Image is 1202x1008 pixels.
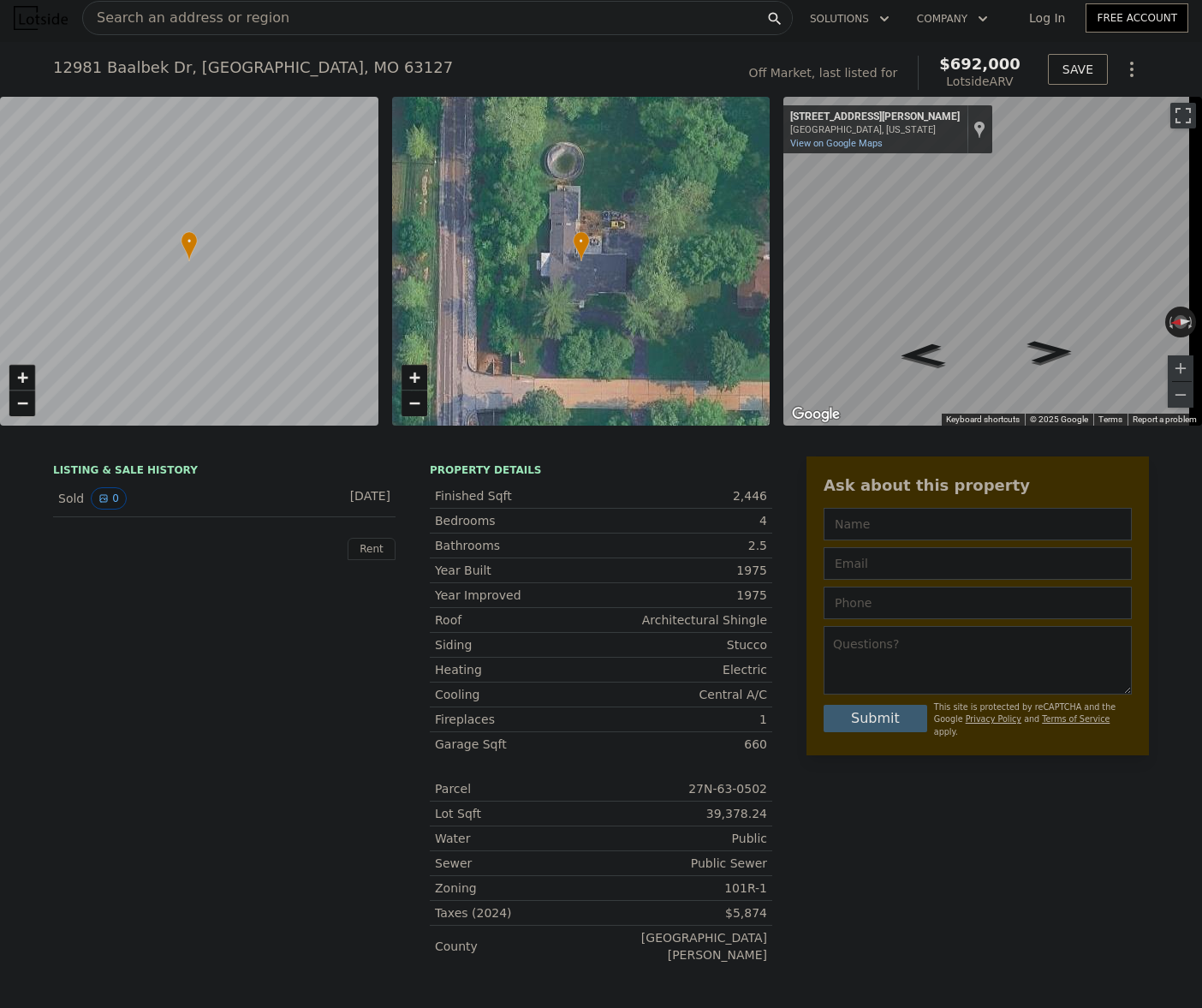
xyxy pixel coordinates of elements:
[1133,415,1197,424] a: Report a problem
[788,403,844,426] a: Open this area in Google Maps (opens a new window)
[435,611,601,629] div: Roof
[53,463,396,480] div: LISTING & SALE HISTORY
[946,414,1020,426] button: Keyboard shortcuts
[601,512,767,529] div: 4
[181,234,198,249] span: •
[601,736,767,753] div: 660
[181,231,198,261] div: •
[824,587,1132,619] input: Phone
[903,3,1002,34] button: Company
[1168,382,1193,408] button: Zoom out
[749,64,898,81] div: Off Market, last listed for
[573,234,590,249] span: •
[1030,415,1088,424] span: © 2025 Google
[435,512,601,529] div: Bedrooms
[601,830,767,847] div: Public
[435,537,601,554] div: Bathrooms
[601,711,767,728] div: 1
[601,487,767,504] div: 2,446
[601,636,767,653] div: Stucco
[435,587,601,604] div: Year Improved
[790,110,960,124] div: [STREET_ADDRESS][PERSON_NAME]
[58,487,211,510] div: Sold
[1048,54,1108,85] button: SAVE
[1170,103,1196,128] button: Toggle fullscreen view
[435,805,601,822] div: Lot Sqft
[1165,307,1175,337] button: Rotate counterclockwise
[91,487,127,510] button: View historical data
[573,231,590,261] div: •
[430,463,772,477] div: Property details
[601,661,767,678] div: Electric
[408,367,420,388] span: +
[1042,714,1110,724] a: Terms of Service
[9,365,35,391] a: Zoom in
[601,880,767,897] div: 101R-1
[53,56,453,80] div: 12981 Baalbek Dr , [GEOGRAPHIC_DATA] , MO 63127
[783,97,1202,426] div: Street View
[1115,52,1149,86] button: Show Options
[879,338,965,373] path: Go North, Rott Rd
[601,805,767,822] div: 39,378.24
[601,904,767,922] div: $5,874
[9,391,35,416] a: Zoom out
[402,391,427,416] a: Zoom out
[1009,9,1086,27] a: Log In
[790,124,960,135] div: [GEOGRAPHIC_DATA], [US_STATE]
[788,403,844,426] img: Google
[435,711,601,728] div: Fireplaces
[601,562,767,579] div: 1975
[1164,314,1196,330] button: Reset the view
[1098,415,1122,424] a: Terms
[408,392,420,414] span: −
[435,661,601,678] div: Heating
[314,487,390,510] div: [DATE]
[1008,335,1093,369] path: Go South, Rott Rd
[1086,3,1188,33] a: Free Account
[796,3,903,34] button: Solutions
[601,780,767,797] div: 27N-63-0502
[435,780,601,797] div: Parcel
[824,474,1132,498] div: Ask about this property
[824,705,927,732] button: Submit
[83,8,289,28] span: Search an address or region
[348,538,396,560] div: Rent
[790,138,883,149] a: View on Google Maps
[402,365,427,391] a: Zoom in
[601,686,767,703] div: Central A/C
[1168,355,1193,381] button: Zoom in
[17,367,28,388] span: +
[939,55,1021,73] span: $692,000
[435,880,601,897] div: Zoning
[601,587,767,604] div: 1975
[435,736,601,753] div: Garage Sqft
[14,6,68,30] img: Lotside
[973,120,985,139] a: Show location on map
[824,547,1132,580] input: Email
[783,97,1202,426] div: Map
[435,562,601,579] div: Year Built
[435,904,601,922] div: Taxes (2024)
[17,392,28,414] span: −
[435,830,601,847] div: Water
[435,938,601,955] div: County
[601,855,767,872] div: Public Sewer
[1187,307,1197,337] button: Rotate clockwise
[601,611,767,629] div: Architectural Shingle
[435,487,601,504] div: Finished Sqft
[939,73,1021,90] div: Lotside ARV
[435,686,601,703] div: Cooling
[824,508,1132,540] input: Name
[966,714,1021,724] a: Privacy Policy
[435,636,601,653] div: Siding
[934,701,1132,738] div: This site is protected by reCAPTCHA and the Google and apply.
[601,537,767,554] div: 2.5
[601,929,767,963] div: [GEOGRAPHIC_DATA][PERSON_NAME]
[435,855,601,872] div: Sewer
